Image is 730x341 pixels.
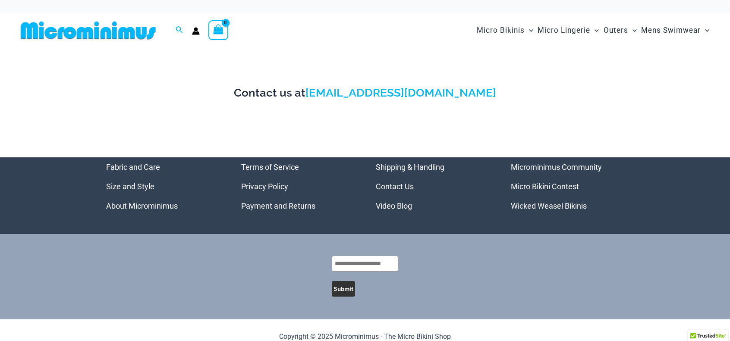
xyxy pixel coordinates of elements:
[106,201,178,210] a: About Microminimus
[376,157,489,216] aside: Footer Widget 3
[241,163,299,172] a: Terms of Service
[241,201,315,210] a: Payment and Returns
[241,182,288,191] a: Privacy Policy
[376,201,412,210] a: Video Blog
[192,27,200,35] a: Account icon link
[511,163,602,172] a: Microminimus Community
[475,17,535,44] a: Micro BikinisMenu ToggleMenu Toggle
[701,19,709,41] span: Menu Toggle
[473,16,713,45] nav: Site Navigation
[106,157,220,216] aside: Footer Widget 1
[106,182,154,191] a: Size and Style
[639,17,711,44] a: Mens SwimwearMenu ToggleMenu Toggle
[305,86,496,99] a: [EMAIL_ADDRESS][DOMAIN_NAME]
[176,25,183,36] a: Search icon link
[17,86,713,100] h3: Contact us at
[525,19,533,41] span: Menu Toggle
[106,163,160,172] a: Fabric and Care
[332,281,355,297] button: Submit
[477,19,525,41] span: Micro Bikinis
[641,19,701,41] span: Mens Swimwear
[376,182,414,191] a: Contact Us
[208,20,228,40] a: View Shopping Cart, empty
[590,19,599,41] span: Menu Toggle
[535,17,601,44] a: Micro LingerieMenu ToggleMenu Toggle
[241,157,355,216] nav: Menu
[511,182,579,191] a: Micro Bikini Contest
[511,201,587,210] a: Wicked Weasel Bikinis
[17,21,159,40] img: MM SHOP LOGO FLAT
[376,163,444,172] a: Shipping & Handling
[538,19,590,41] span: Micro Lingerie
[628,19,637,41] span: Menu Toggle
[511,157,624,216] nav: Menu
[601,17,639,44] a: OutersMenu ToggleMenu Toggle
[511,157,624,216] aside: Footer Widget 4
[376,157,489,216] nav: Menu
[604,19,628,41] span: Outers
[241,157,355,216] aside: Footer Widget 2
[106,157,220,216] nav: Menu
